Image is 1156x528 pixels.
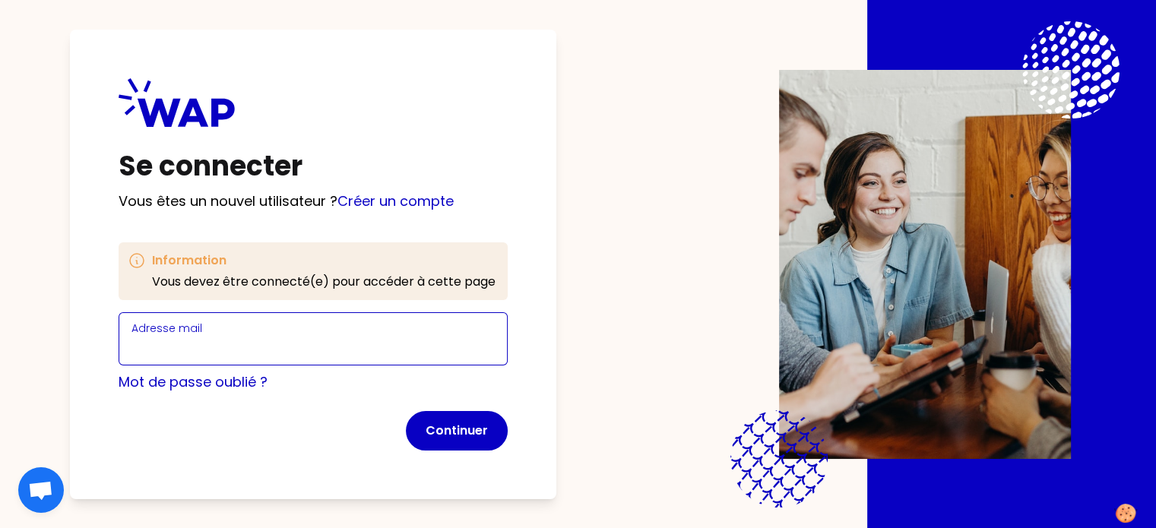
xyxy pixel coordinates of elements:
div: Ouvrir le chat [18,467,64,513]
a: Mot de passe oublié ? [119,372,268,391]
img: Description [779,70,1071,459]
label: Adresse mail [131,321,202,336]
button: Continuer [406,411,508,451]
h3: Information [152,251,496,270]
p: Vous devez être connecté(e) pour accéder à cette page [152,273,496,291]
a: Créer un compte [337,191,454,210]
p: Vous êtes un nouvel utilisateur ? [119,191,508,212]
h1: Se connecter [119,151,508,182]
